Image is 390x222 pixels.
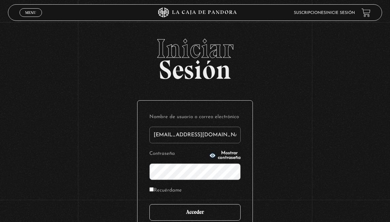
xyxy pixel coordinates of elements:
[218,151,241,160] span: Mostrar contraseña
[23,16,39,21] span: Cerrar
[8,35,382,78] h2: Sesión
[294,11,326,15] a: Suscripciones
[8,35,382,62] span: Iniciar
[149,112,241,121] label: Nombre de usuario o correo electrónico
[149,149,207,158] label: Contraseña
[149,204,241,221] input: Acceder
[362,8,370,17] a: View your shopping cart
[149,187,154,192] input: Recuérdame
[25,11,36,15] span: Menu
[149,186,182,195] label: Recuérdame
[209,151,241,160] button: Mostrar contraseña
[326,11,355,15] a: Inicie sesión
